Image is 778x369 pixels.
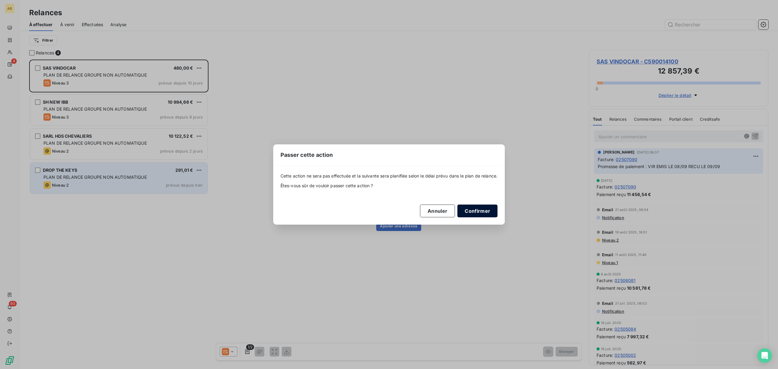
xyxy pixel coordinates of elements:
button: Confirmer [457,205,497,217]
span: Cette action ne sera pas effectuée et la suivante sera planifiée selon le délai prévu dans le pla... [281,173,498,179]
span: Passer cette action [281,151,333,159]
span: Êtes-vous sûr de vouloir passer cette action ? [281,183,498,189]
div: Open Intercom Messenger [757,348,772,363]
button: Annuler [420,205,455,217]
